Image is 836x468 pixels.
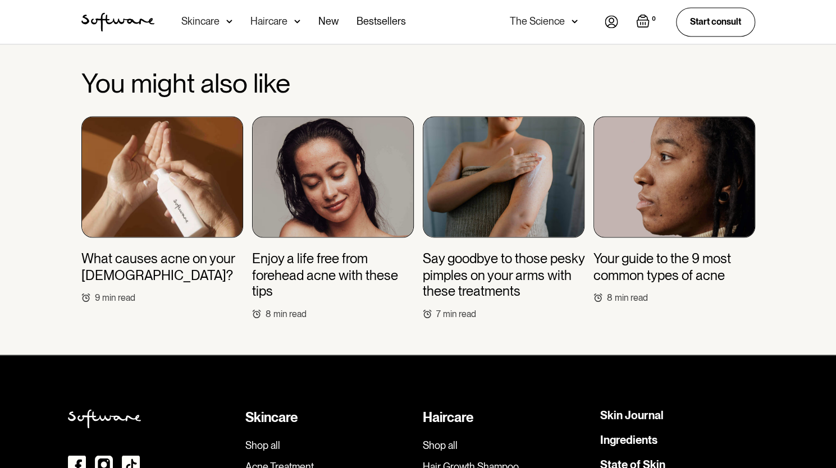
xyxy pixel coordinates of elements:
a: Open empty cart [636,14,658,30]
a: Ingredients [600,434,657,445]
a: Say goodbye to those pesky pimples on your arms with these treatments7min read [423,116,584,319]
h2: You might also like [81,68,755,98]
div: 7 [436,308,441,319]
img: arrow down [294,16,300,27]
div: Haircare [423,409,591,425]
img: arrow down [572,16,578,27]
h3: Enjoy a life free from forehead acne with these tips [252,251,414,299]
img: Software Logo [81,12,154,31]
div: The Science [510,16,565,27]
a: Enjoy a life free from forehead acne with these tips8min read [252,116,414,319]
div: 8 [607,292,613,302]
a: What causes acne on your [DEMOGRAPHIC_DATA]?9min read [81,116,243,303]
div: 0 [650,14,658,24]
a: Skin Journal [600,409,664,420]
a: Shop all [423,439,591,451]
div: Haircare [250,16,287,27]
a: Your guide to the 9 most common types of acne8min read [593,116,755,303]
a: Start consult [676,7,755,36]
div: 9 [95,292,100,302]
a: Shop all [245,439,414,451]
div: Skincare [245,409,414,425]
div: Skincare [181,16,220,27]
a: home [81,12,154,31]
div: min read [615,292,648,302]
div: 8 [266,308,271,319]
div: min read [273,308,307,319]
div: min read [102,292,135,302]
div: min read [443,308,476,319]
img: Softweare logo [68,409,141,428]
img: arrow down [226,16,232,27]
h3: What causes acne on your [DEMOGRAPHIC_DATA]? [81,251,243,283]
h3: Say goodbye to those pesky pimples on your arms with these treatments [423,251,584,299]
h3: Your guide to the 9 most common types of acne [593,251,755,283]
